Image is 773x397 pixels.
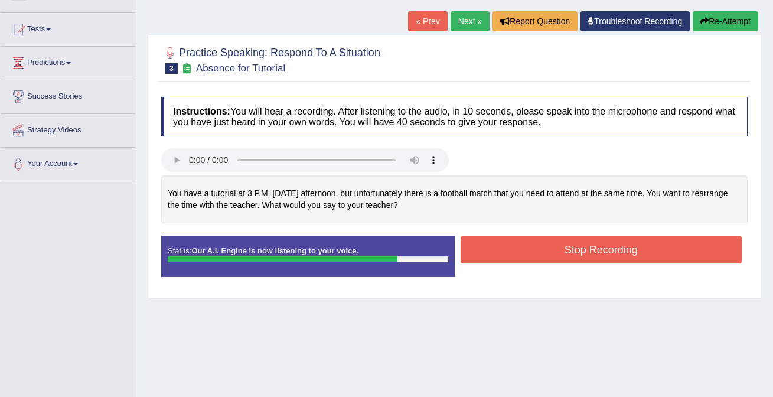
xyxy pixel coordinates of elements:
h4: You will hear a recording. After listening to the audio, in 10 seconds, please speak into the mic... [161,97,748,136]
button: Report Question [492,11,578,31]
div: You have a tutorial at 3 P.M. [DATE] afternoon, but unfortunately there is a football match that ... [161,175,748,223]
a: Success Stories [1,80,135,110]
small: Absence for Tutorial [196,63,285,74]
div: Status: [161,236,455,277]
a: Your Account [1,148,135,177]
a: Predictions [1,47,135,76]
a: Strategy Videos [1,114,135,144]
a: « Prev [408,11,447,31]
a: Next » [451,11,490,31]
button: Stop Recording [461,236,742,263]
h2: Practice Speaking: Respond To A Situation [161,44,380,74]
span: 3 [165,63,178,74]
a: Tests [1,13,135,43]
a: Troubleshoot Recording [580,11,690,31]
strong: Our A.I. Engine is now listening to your voice. [191,246,358,255]
small: Exam occurring question [181,63,193,74]
button: Re-Attempt [693,11,758,31]
b: Instructions: [173,106,230,116]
